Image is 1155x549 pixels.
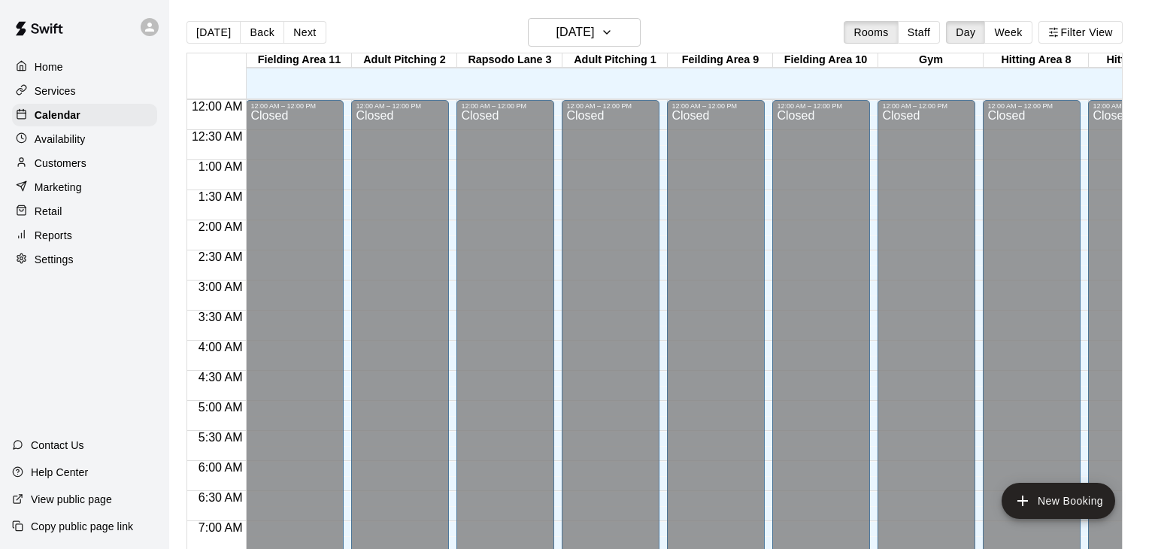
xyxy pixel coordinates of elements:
a: Services [12,80,157,102]
button: Rooms [844,21,898,44]
p: Home [35,59,63,74]
span: 6:30 AM [195,491,247,504]
p: Marketing [35,180,82,195]
span: 4:00 AM [195,341,247,353]
a: Calendar [12,104,157,126]
a: Reports [12,224,157,247]
span: 7:00 AM [195,521,247,534]
span: 12:30 AM [188,130,247,143]
span: 5:30 AM [195,431,247,444]
div: Gym [878,53,984,68]
button: Filter View [1038,21,1123,44]
button: [DATE] [528,18,641,47]
a: Retail [12,200,157,223]
a: Customers [12,152,157,174]
p: Customers [35,156,86,171]
span: 1:30 AM [195,190,247,203]
button: Next [283,21,326,44]
p: Retail [35,204,62,219]
a: Availability [12,128,157,150]
p: View public page [31,492,112,507]
p: Settings [35,252,74,267]
span: 4:30 AM [195,371,247,384]
div: Fielding Area 11 [247,53,352,68]
div: Adult Pitching 1 [562,53,668,68]
button: Week [984,21,1032,44]
button: Staff [898,21,941,44]
button: add [1002,483,1115,519]
div: 12:00 AM – 12:00 PM [461,102,550,110]
a: Home [12,56,157,78]
div: 12:00 AM – 12:00 PM [356,102,444,110]
p: Contact Us [31,438,84,453]
p: Help Center [31,465,88,480]
p: Reports [35,228,72,243]
p: Availability [35,132,86,147]
div: 12:00 AM – 12:00 PM [777,102,865,110]
button: Day [946,21,985,44]
button: [DATE] [186,21,241,44]
span: 6:00 AM [195,461,247,474]
div: 12:00 AM – 12:00 PM [671,102,760,110]
button: Back [240,21,284,44]
h6: [DATE] [556,22,594,43]
div: 12:00 AM – 12:00 PM [987,102,1076,110]
div: Adult Pitching 2 [352,53,457,68]
div: 12:00 AM – 12:00 PM [566,102,655,110]
span: 2:30 AM [195,250,247,263]
div: Hitting Area 8 [984,53,1089,68]
span: 1:00 AM [195,160,247,173]
a: Settings [12,248,157,271]
span: 3:00 AM [195,281,247,293]
div: 12:00 AM – 12:00 PM [882,102,971,110]
span: 5:00 AM [195,401,247,414]
p: Calendar [35,108,80,123]
span: 12:00 AM [188,100,247,113]
div: Rapsodo Lane 3 [457,53,562,68]
p: Services [35,83,76,99]
div: Feilding Area 9 [668,53,773,68]
div: 12:00 AM – 12:00 PM [250,102,339,110]
div: Fielding Area 10 [773,53,878,68]
span: 3:30 AM [195,311,247,323]
a: Marketing [12,176,157,199]
span: 2:00 AM [195,220,247,233]
p: Copy public page link [31,519,133,534]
